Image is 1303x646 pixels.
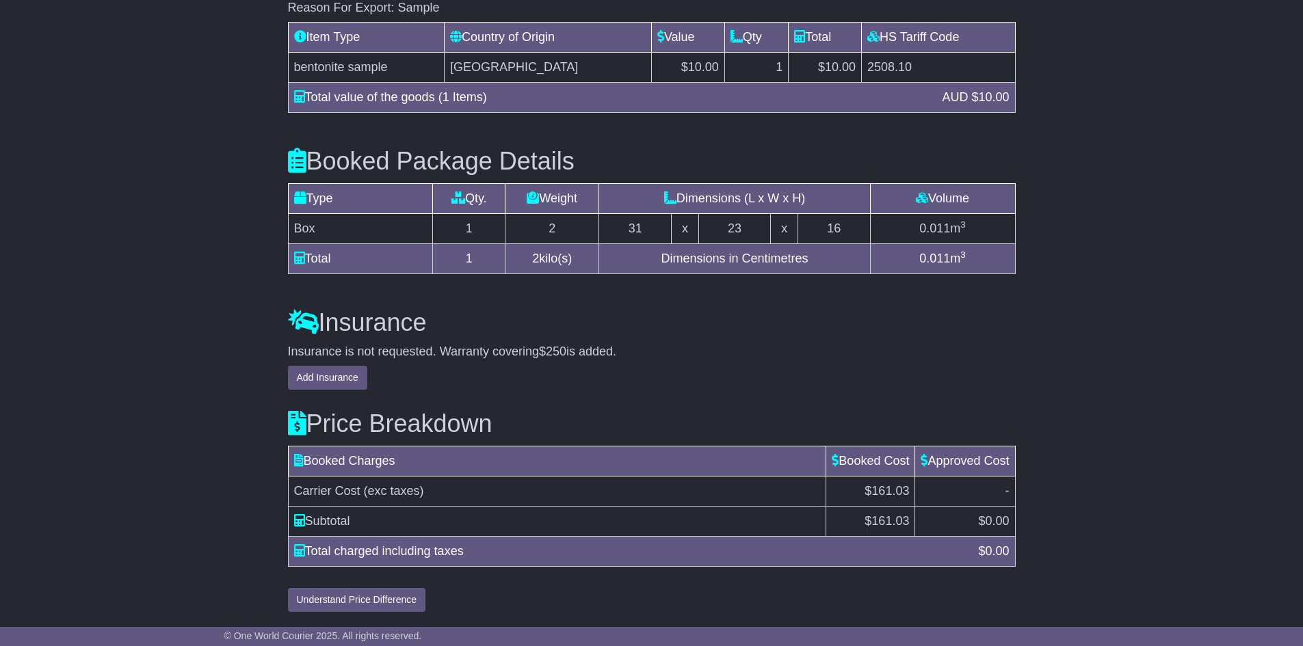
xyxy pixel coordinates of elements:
td: Dimensions (L x W x H) [599,183,870,213]
span: Carrier Cost [294,484,360,498]
span: (exc taxes) [364,484,424,498]
td: 1 [433,243,505,273]
td: m [870,243,1015,273]
td: Volume [870,183,1015,213]
div: $ [971,542,1016,561]
td: [GEOGRAPHIC_DATA] [444,53,651,83]
td: x [771,213,798,243]
td: Box [288,213,433,243]
td: $10.00 [651,53,724,83]
td: 1 [433,213,505,243]
td: Approved Cost [915,446,1015,476]
td: Booked Charges [288,446,826,476]
div: Insurance is not requested. Warranty covering is added. [288,345,1016,360]
td: Value [651,23,724,53]
span: 2 [532,252,539,265]
td: Subtotal [288,506,826,536]
td: 2508.10 [862,53,1016,83]
td: 31 [599,213,672,243]
span: 0.011 [919,221,950,235]
sup: 3 [960,219,966,230]
td: 16 [798,213,870,243]
div: Total charged including taxes [287,542,972,561]
td: m [870,213,1015,243]
td: bentonite sample [288,53,444,83]
td: 23 [698,213,771,243]
sup: 3 [960,250,966,260]
td: Dimensions in Centimetres [599,243,870,273]
span: $250 [539,345,566,358]
td: 2 [505,213,599,243]
td: Qty. [433,183,505,213]
span: - [1005,484,1010,498]
span: © One World Courier 2025. All rights reserved. [224,630,422,641]
span: 0.00 [985,514,1009,528]
td: 1 [724,53,788,83]
span: 0.00 [985,544,1009,558]
td: kilo(s) [505,243,599,273]
div: AUD $10.00 [935,88,1016,107]
td: Booked Cost [826,446,915,476]
div: Total value of the goods (1 Items) [287,88,936,107]
td: $10.00 [789,53,862,83]
td: HS Tariff Code [862,23,1016,53]
td: Item Type [288,23,444,53]
td: Type [288,183,433,213]
td: $ [915,506,1015,536]
h3: Insurance [288,309,1016,336]
td: x [672,213,698,243]
span: 161.03 [871,514,909,528]
td: Total [288,243,433,273]
span: $161.03 [865,484,909,498]
td: Total [789,23,862,53]
h3: Price Breakdown [288,410,1016,438]
td: Country of Origin [444,23,651,53]
span: 0.011 [919,252,950,265]
button: Understand Price Difference [288,588,426,612]
td: Weight [505,183,599,213]
h3: Booked Package Details [288,148,1016,175]
div: Reason For Export: Sample [288,1,1016,16]
button: Add Insurance [288,366,367,390]
td: $ [826,506,915,536]
td: Qty [724,23,788,53]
